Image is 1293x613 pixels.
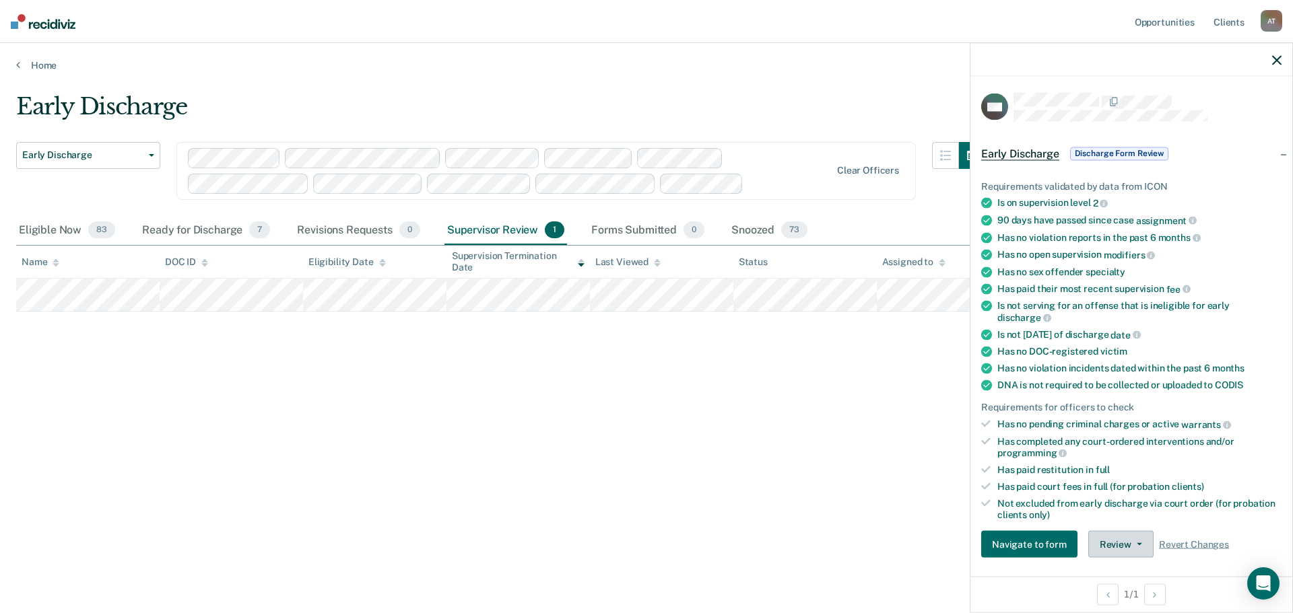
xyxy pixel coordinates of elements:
div: Has paid court fees in full (for probation [997,481,1282,493]
button: Next Opportunity [1144,583,1166,605]
div: Last Viewed [595,256,661,268]
div: 1 / 1 [970,576,1292,612]
div: Early Discharge [16,93,986,131]
span: Early Discharge [22,149,143,161]
div: Has no open supervision [997,249,1282,261]
span: CODIS [1215,380,1243,390]
span: 2 [1093,198,1108,209]
div: Has no pending criminal charges or active [997,419,1282,431]
div: Has no violation incidents dated within the past 6 [997,363,1282,374]
div: A T [1261,10,1282,32]
span: only) [1029,509,1050,519]
div: Revisions Requests [294,216,422,246]
div: Has paid restitution in [997,464,1282,476]
span: months [1212,363,1245,373]
span: programming [997,447,1067,458]
span: warrants [1181,419,1231,430]
div: Assigned to [882,256,946,268]
span: Discharge Form Review [1070,147,1168,160]
a: Home [16,59,1277,71]
div: Has no violation reports in the past 6 [997,231,1282,244]
span: months [1158,232,1201,243]
div: Requirements for officers to check [981,402,1282,413]
span: Revert Changes [1159,539,1229,550]
div: DOC ID [165,256,208,268]
div: Is on supervision level [997,197,1282,209]
span: full [1096,464,1110,475]
div: Early DischargeDischarge Form Review [970,132,1292,175]
span: specialty [1086,266,1125,277]
span: fee [1166,283,1191,294]
div: Requirements validated by data from ICON [981,180,1282,192]
button: Previous Opportunity [1097,583,1119,605]
div: Has paid their most recent supervision [997,283,1282,295]
div: Is not [DATE] of discharge [997,328,1282,340]
div: Not excluded from early discharge via court order (for probation clients [997,497,1282,520]
div: Has no sex offender [997,266,1282,277]
button: Review [1088,531,1154,558]
div: Eligibility Date [308,256,386,268]
div: Ready for Discharge [139,216,273,246]
span: 0 [684,221,704,239]
span: 0 [399,221,420,239]
div: DNA is not required to be collected or uploaded to [997,380,1282,391]
span: 83 [88,221,115,239]
span: victim [1100,346,1127,357]
div: Has no DOC-registered [997,346,1282,357]
div: Snoozed [729,216,810,246]
div: Supervision Termination Date [452,250,585,273]
a: Navigate to form link [981,531,1083,558]
span: date [1110,329,1140,340]
span: modifiers [1104,250,1156,260]
div: Status [739,256,768,268]
div: Has completed any court-ordered interventions and/or [997,435,1282,458]
button: Navigate to form [981,531,1077,558]
span: Early Discharge [981,147,1059,160]
span: 73 [781,221,807,239]
span: assignment [1136,215,1197,225]
div: Is not serving for an offense that is ineligible for early [997,300,1282,323]
span: clients) [1172,481,1204,492]
div: Open Intercom Messenger [1247,567,1280,600]
div: Name [22,256,59,268]
div: Clear officers [837,165,899,176]
span: 1 [545,221,564,239]
span: 7 [249,221,270,239]
span: discharge [997,312,1051,323]
img: Recidiviz [11,14,75,29]
div: Eligible Now [16,216,118,246]
div: 90 days have passed since case [997,215,1282,227]
div: Supervisor Review [444,216,568,246]
div: Forms Submitted [589,216,707,246]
